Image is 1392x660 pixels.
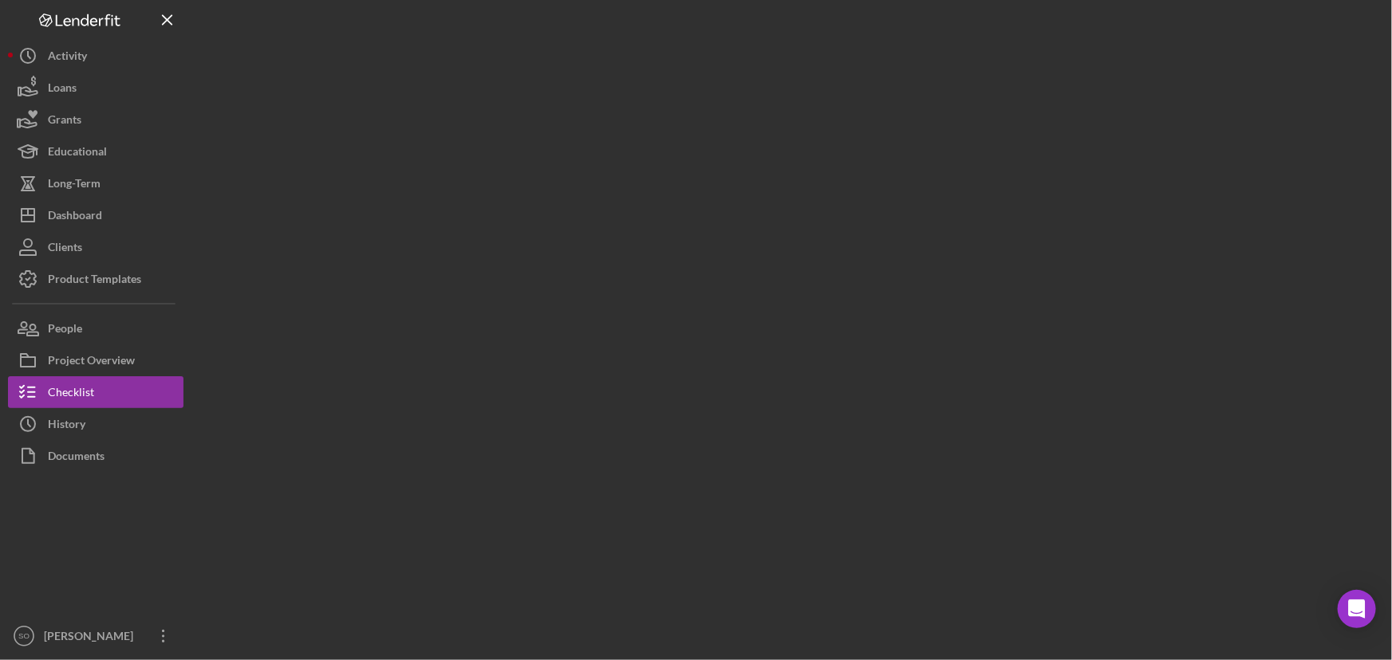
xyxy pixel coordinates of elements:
div: People [48,312,82,348]
div: Grants [48,104,81,139]
div: Clients [48,231,82,267]
div: Activity [48,40,87,76]
div: Dashboard [48,199,102,235]
button: Dashboard [8,199,183,231]
button: People [8,312,183,344]
div: Product Templates [48,263,141,299]
button: Educational [8,136,183,167]
button: History [8,408,183,440]
button: Checklist [8,376,183,408]
button: Project Overview [8,344,183,376]
button: Clients [8,231,183,263]
div: Long-Term [48,167,101,203]
button: Product Templates [8,263,183,295]
div: Open Intercom Messenger [1338,590,1376,628]
button: Grants [8,104,183,136]
div: [PERSON_NAME] [40,620,144,656]
button: SO[PERSON_NAME] [8,620,183,652]
div: Loans [48,72,77,108]
text: SO [18,632,30,641]
div: Project Overview [48,344,135,380]
button: Activity [8,40,183,72]
div: History [48,408,85,444]
button: Documents [8,440,183,472]
div: Documents [48,440,104,476]
button: Loans [8,72,183,104]
div: Educational [48,136,107,171]
div: Checklist [48,376,94,412]
button: Long-Term [8,167,183,199]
